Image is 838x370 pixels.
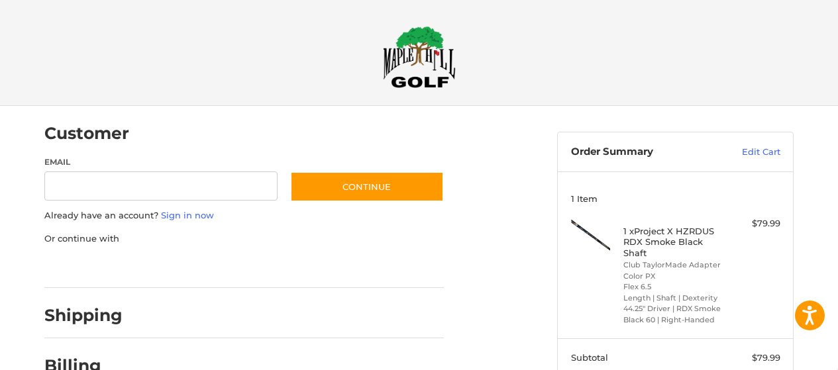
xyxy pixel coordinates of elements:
[623,226,725,258] h4: 1 x Project X HZRDUS RDX Smoke Black Shaft
[623,293,725,326] li: Length | Shaft | Dexterity 44.25" Driver | RDX Smoke Black 60 | Right-Handed
[44,305,123,326] h2: Shipping
[161,210,214,220] a: Sign in now
[44,123,129,144] h2: Customer
[728,217,780,230] div: $79.99
[383,26,456,88] img: Maple Hill Golf
[571,193,780,204] h3: 1 Item
[40,258,140,275] iframe: PayPal-paypal
[44,232,444,246] p: Or continue with
[713,146,780,159] a: Edit Cart
[571,352,608,363] span: Subtotal
[152,258,252,275] iframe: PayPal-paylater
[623,281,725,293] li: Flex 6.5
[44,209,444,222] p: Already have an account?
[623,271,725,282] li: Color PX
[265,258,364,275] iframe: PayPal-venmo
[623,259,725,271] li: Club TaylorMade Adapter
[571,146,713,159] h3: Order Summary
[290,171,444,202] button: Continue
[752,352,780,363] span: $79.99
[44,156,278,168] label: Email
